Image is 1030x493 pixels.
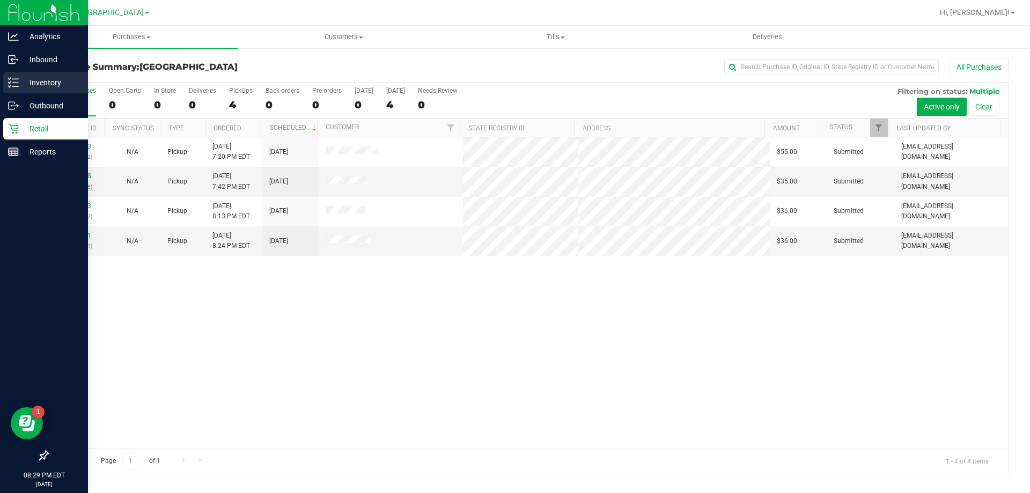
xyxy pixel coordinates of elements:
p: Outbound [19,99,83,112]
span: Not Applicable [127,178,138,185]
span: [DATE] [269,236,288,246]
span: Submitted [834,236,864,246]
p: Inventory [19,76,83,89]
span: Purchases [26,32,238,42]
button: All Purchases [950,58,1009,76]
a: Type [168,124,184,132]
iframe: Resource center [11,407,43,439]
span: Filtering on status: [897,87,967,95]
span: Not Applicable [127,237,138,245]
span: [GEOGRAPHIC_DATA] [139,62,238,72]
span: $36.00 [777,206,797,216]
a: 11996768 [61,172,91,180]
span: [DATE] 8:13 PM EDT [212,201,250,222]
input: 1 [123,453,142,469]
a: State Registry ID [468,124,525,132]
div: 0 [109,99,141,111]
div: Open Carts [109,87,141,94]
span: Customers [238,32,449,42]
button: N/A [127,206,138,216]
button: Clear [968,98,999,116]
div: 0 [355,99,373,111]
div: [DATE] [386,87,405,94]
iframe: Resource center unread badge [32,406,45,418]
a: Ordered [214,124,241,132]
span: [DATE] [269,176,288,187]
inline-svg: Inventory [8,77,19,88]
inline-svg: Retail [8,123,19,134]
span: Not Applicable [127,207,138,215]
a: Amount [773,124,800,132]
div: Needs Review [418,87,458,94]
span: Not Applicable [127,148,138,156]
span: Pickup [167,147,187,157]
div: Pre-orders [312,87,342,94]
div: [DATE] [355,87,373,94]
p: 08:29 PM EDT [5,470,83,480]
div: 0 [189,99,216,111]
a: Purchases [26,26,238,48]
span: [DATE] [269,206,288,216]
span: Submitted [834,147,864,157]
a: Deliveries [661,26,873,48]
span: [DATE] [269,147,288,157]
div: 0 [418,99,458,111]
button: N/A [127,147,138,157]
span: Hi, [PERSON_NAME]! [940,8,1010,17]
span: [DATE] 7:20 PM EDT [212,142,250,162]
div: 0 [266,99,299,111]
span: [DATE] 8:24 PM EDT [212,231,250,251]
a: Filter [442,119,460,137]
div: 0 [154,99,176,111]
p: Analytics [19,30,83,43]
span: Multiple [969,87,999,95]
input: Search Purchase ID, Original ID, State Registry ID or Customer Name... [724,59,939,75]
a: Scheduled [270,124,319,131]
span: [DATE] 7:42 PM EDT [212,171,250,192]
div: 0 [312,99,342,111]
span: $55.00 [777,147,797,157]
a: Customer [326,123,359,131]
a: Status [829,123,852,131]
a: Sync Status [113,124,154,132]
inline-svg: Reports [8,146,19,157]
inline-svg: Analytics [8,31,19,42]
a: 11996941 [61,232,91,239]
a: Tills [450,26,661,48]
div: In Store [154,87,176,94]
button: N/A [127,176,138,187]
span: Deliveries [738,32,797,42]
p: Retail [19,122,83,135]
span: 1 - 4 of 4 items [937,453,997,469]
a: 11996893 [61,202,91,210]
span: $35.00 [777,176,797,187]
th: Address [574,119,764,137]
a: Filter [870,119,888,137]
p: Reports [19,145,83,158]
span: Submitted [834,206,864,216]
span: Tills [450,32,661,42]
span: $36.00 [777,236,797,246]
inline-svg: Outbound [8,100,19,111]
p: Inbound [19,53,83,66]
a: Last Updated By [896,124,951,132]
div: 4 [386,99,405,111]
span: [EMAIL_ADDRESS][DOMAIN_NAME] [901,171,1002,192]
span: Submitted [834,176,864,187]
h3: Purchase Summary: [47,62,367,72]
inline-svg: Inbound [8,54,19,65]
a: Customers [238,26,450,48]
span: [EMAIL_ADDRESS][DOMAIN_NAME] [901,142,1002,162]
button: N/A [127,236,138,246]
span: [EMAIL_ADDRESS][DOMAIN_NAME] [901,231,1002,251]
span: Pickup [167,176,187,187]
span: Pickup [167,236,187,246]
div: 4 [229,99,253,111]
a: 11996653 [61,143,91,150]
div: Deliveries [189,87,216,94]
span: Page of 1 [92,453,169,469]
div: Back-orders [266,87,299,94]
p: [DATE] [5,480,83,488]
span: Pickup [167,206,187,216]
